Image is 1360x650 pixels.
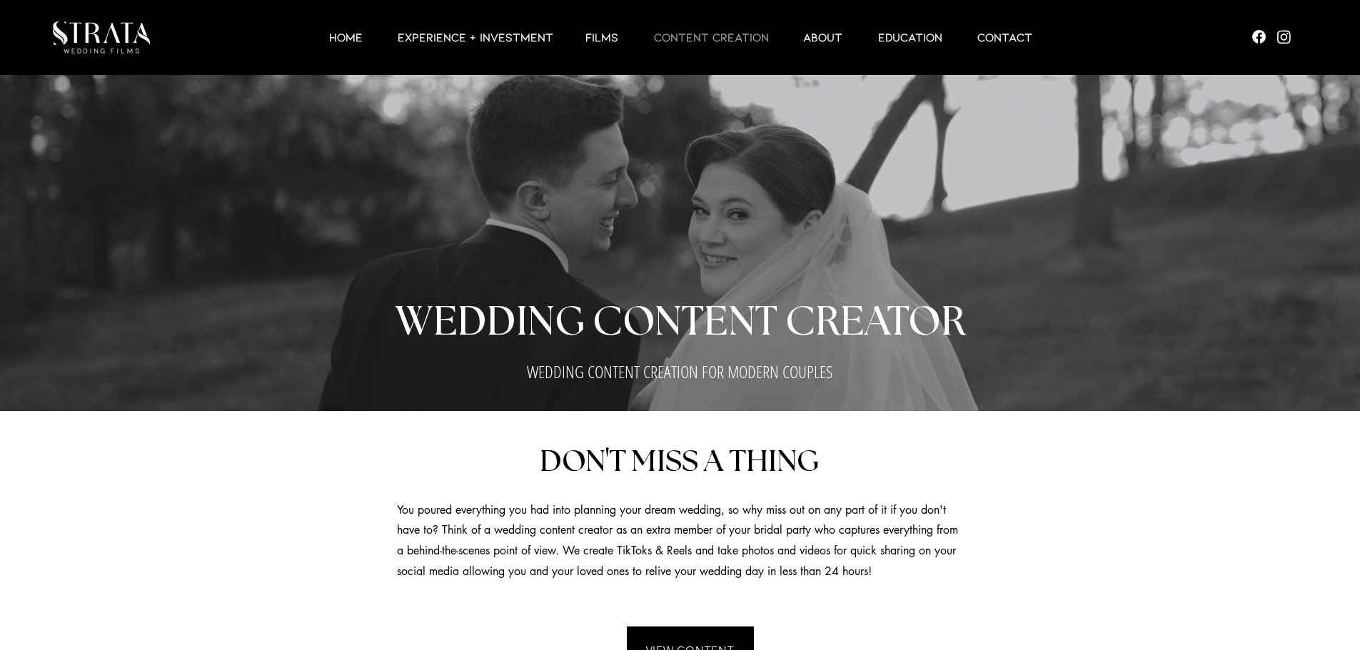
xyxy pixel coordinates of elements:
[540,447,605,477] span: DON
[647,29,776,46] p: CONTENT CREATION
[578,29,625,46] p: Films
[322,29,370,46] p: HOME
[136,29,1224,46] nav: Site
[860,29,959,46] a: EDUCATION
[871,29,950,46] p: EDUCATION
[311,29,380,46] a: HOME
[568,29,636,46] a: Films
[796,29,850,46] p: ABOUT
[53,21,150,54] img: LUX STRATA TEST_edited.png
[380,29,568,46] a: EXPERIENCE + INVESTMENT
[605,442,609,479] span: '
[395,303,966,342] span: WEDDING CONTENT CREATOR
[609,447,819,477] span: T MISS A THING
[397,502,958,579] span: You poured everything you had into planning your dream wedding, so why miss out on any part of it...
[1250,28,1293,46] ul: Social Bar
[391,29,560,46] p: EXPERIENCE + INVESTMENT
[636,29,785,46] a: CONTENT CREATION
[785,29,860,46] a: ABOUT
[970,29,1039,46] p: Contact
[959,29,1049,46] a: Contact
[527,360,832,383] span: WEDDING CONTENT CREATION FOR MODERN COUPLES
